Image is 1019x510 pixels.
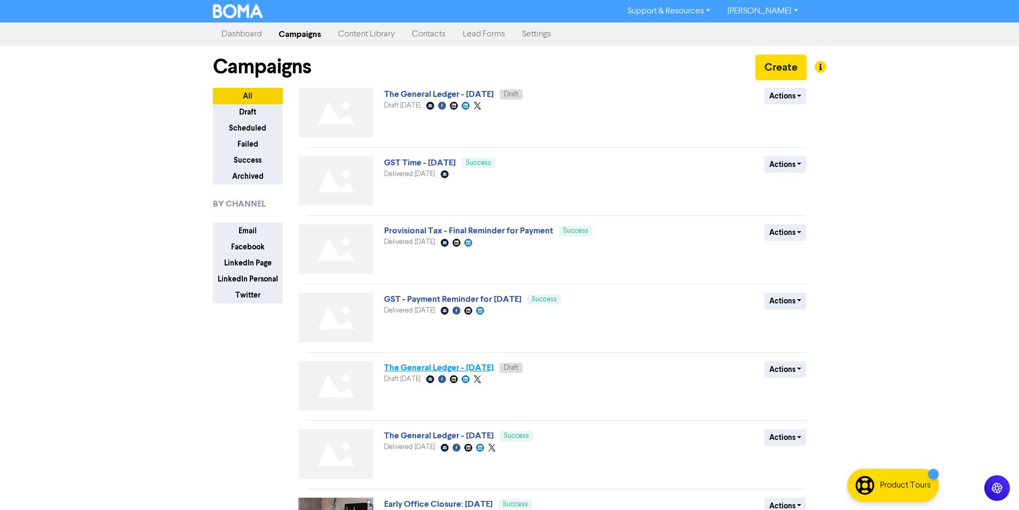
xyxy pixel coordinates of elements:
span: Delivered [DATE] [384,239,435,246]
a: Settings [514,24,560,45]
button: Actions [764,293,807,309]
span: Success [532,296,557,303]
span: Draft [504,91,518,98]
a: Contacts [403,24,454,45]
a: GST - Payment Reminder for [DATE] [384,294,522,305]
a: GST Time - [DATE] [384,157,456,168]
a: The General Ledger - [DATE] [384,89,494,100]
button: Email [213,223,283,239]
span: Delivered [DATE] [384,444,435,451]
a: Content Library [330,24,403,45]
span: BY CHANNEL [213,197,266,210]
span: Success [504,432,529,439]
button: Actions [764,88,807,104]
button: LinkedIn Page [213,255,283,271]
button: Facebook [213,239,283,255]
img: Not found [298,224,373,274]
a: The General Ledger - [DATE] [384,362,494,373]
img: BOMA Logo [213,4,263,18]
img: Not found [298,293,373,342]
a: The General Ledger - [DATE] [384,430,494,441]
span: Success [503,501,528,508]
button: Actions [764,429,807,446]
span: Success [563,227,588,234]
span: Draft [504,364,518,371]
img: Not found [298,88,373,138]
button: Actions [764,361,807,378]
button: Draft [213,104,283,120]
button: Scheduled [213,120,283,136]
a: Support & Resources [619,3,719,20]
button: Actions [764,156,807,173]
img: Not found [298,429,373,479]
img: Not found [298,156,373,206]
a: Campaigns [270,24,330,45]
img: Not found [298,361,373,411]
a: Early Office Closure: [DATE] [384,499,493,509]
h1: Campaigns [213,55,311,79]
a: Provisional Tax - Final Reminder for Payment [384,225,553,236]
button: LinkedIn Personal [213,271,283,287]
span: Draft [DATE] [384,376,420,383]
a: [PERSON_NAME] [719,3,806,20]
button: All [213,88,283,104]
a: Dashboard [213,24,270,45]
span: Success [466,159,491,166]
button: Actions [764,224,807,241]
button: Failed [213,136,283,153]
iframe: Chat Widget [966,459,1019,510]
a: Lead Forms [454,24,514,45]
button: Archived [213,168,283,185]
span: Delivered [DATE] [384,307,435,314]
button: Twitter [213,287,283,303]
span: Delivered [DATE] [384,171,435,178]
button: Create [755,55,807,80]
span: Draft [DATE] [384,102,420,109]
button: Success [213,152,283,169]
